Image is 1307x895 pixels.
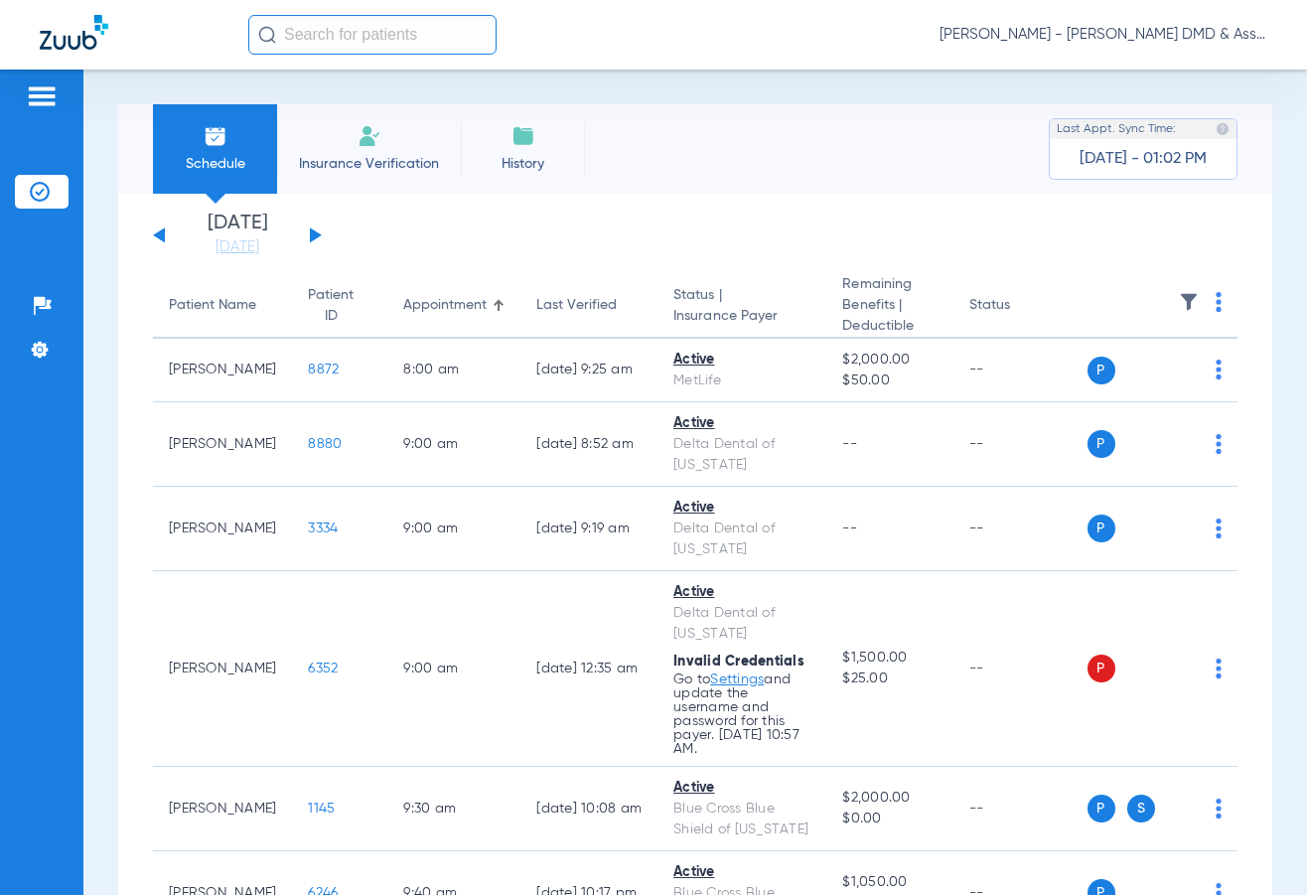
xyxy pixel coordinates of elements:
span: [DATE] - 01:02 PM [1080,149,1207,169]
a: [DATE] [178,237,297,257]
span: -- [842,437,857,451]
div: Active [673,778,810,799]
td: [PERSON_NAME] [153,402,292,487]
td: [PERSON_NAME] [153,339,292,402]
span: P [1088,655,1115,682]
span: 1145 [308,802,335,816]
a: Settings [710,672,764,686]
li: [DATE] [178,214,297,257]
div: Active [673,862,810,883]
td: [PERSON_NAME] [153,571,292,767]
span: $2,000.00 [842,350,937,371]
div: Blue Cross Blue Shield of [US_STATE] [673,799,810,840]
span: 8880 [308,437,342,451]
div: Patient Name [169,295,276,316]
img: group-dot-blue.svg [1216,519,1222,538]
img: last sync help info [1216,122,1230,136]
img: Zuub Logo [40,15,108,50]
span: Last Appt. Sync Time: [1057,119,1176,139]
img: group-dot-blue.svg [1216,360,1222,379]
td: 9:00 AM [387,402,520,487]
td: [PERSON_NAME] [153,487,292,571]
img: Search Icon [258,26,276,44]
td: [DATE] 9:19 AM [520,487,657,571]
td: [DATE] 10:08 AM [520,767,657,851]
td: -- [953,339,1088,402]
input: Search for patients [248,15,497,55]
span: 6352 [308,662,338,675]
p: Go to and update the username and password for this payer. [DATE] 10:57 AM. [673,672,810,756]
td: -- [953,767,1088,851]
img: group-dot-blue.svg [1216,659,1222,678]
span: 3334 [308,522,338,535]
div: Last Verified [536,295,617,316]
td: 9:30 AM [387,767,520,851]
td: -- [953,402,1088,487]
th: Remaining Benefits | [826,274,952,339]
th: Status [953,274,1088,339]
td: [DATE] 12:35 AM [520,571,657,767]
span: $1,500.00 [842,648,937,669]
span: P [1088,515,1115,542]
div: Active [673,413,810,434]
span: $25.00 [842,669,937,689]
span: P [1088,795,1115,822]
img: Manual Insurance Verification [358,124,381,148]
span: Insurance Payer [673,306,810,327]
div: Delta Dental of [US_STATE] [673,519,810,560]
div: Patient ID [308,285,371,327]
span: [PERSON_NAME] - [PERSON_NAME] DMD & Associates [940,25,1267,45]
iframe: Chat Widget [1208,800,1307,895]
div: Last Verified [536,295,642,316]
img: Schedule [204,124,227,148]
span: History [476,154,570,174]
span: $1,050.00 [842,872,937,893]
img: filter.svg [1179,292,1199,312]
span: $0.00 [842,809,937,829]
span: Insurance Verification [292,154,446,174]
td: -- [953,487,1088,571]
span: 8872 [308,363,339,376]
span: P [1088,430,1115,458]
div: Patient ID [308,285,354,327]
span: Schedule [168,154,262,174]
div: Appointment [403,295,505,316]
td: [DATE] 9:25 AM [520,339,657,402]
div: Active [673,350,810,371]
th: Status | [657,274,826,339]
span: Invalid Credentials [673,655,804,669]
div: Active [673,582,810,603]
td: 9:00 AM [387,487,520,571]
td: 9:00 AM [387,571,520,767]
div: Delta Dental of [US_STATE] [673,603,810,645]
img: group-dot-blue.svg [1216,799,1222,819]
td: [PERSON_NAME] [153,767,292,851]
div: Patient Name [169,295,256,316]
span: -- [842,522,857,535]
img: group-dot-blue.svg [1216,292,1222,312]
img: History [511,124,535,148]
span: P [1088,357,1115,384]
div: Delta Dental of [US_STATE] [673,434,810,476]
div: Active [673,498,810,519]
img: hamburger-icon [26,84,58,108]
img: group-dot-blue.svg [1216,434,1222,454]
td: -- [953,571,1088,767]
span: $50.00 [842,371,937,391]
div: MetLife [673,371,810,391]
span: Deductible [842,316,937,337]
div: Appointment [403,295,487,316]
span: $2,000.00 [842,788,937,809]
td: [DATE] 8:52 AM [520,402,657,487]
td: 8:00 AM [387,339,520,402]
span: S [1127,795,1155,822]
